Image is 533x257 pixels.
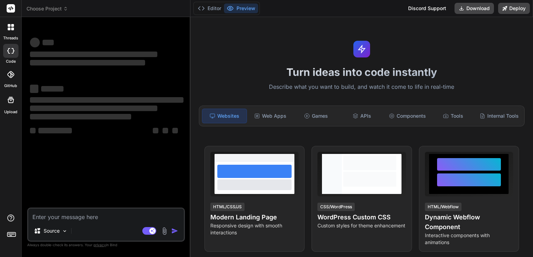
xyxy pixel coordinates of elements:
p: Source [44,227,60,234]
button: Preview [224,3,258,13]
div: HTML/Webflow [425,203,461,211]
button: Deploy [498,3,530,14]
div: Components [385,109,430,123]
label: threads [3,35,18,41]
span: ‌ [30,97,183,103]
h1: Turn ideas into code instantly [195,66,529,78]
span: ‌ [30,38,40,47]
h4: Dynamic Webflow Component [425,212,513,232]
button: Editor [195,3,224,13]
label: Upload [4,109,17,115]
label: code [6,59,16,64]
p: Describe what you want to build, and watch it come to life in real-time [195,83,529,92]
img: Pick Models [62,228,68,234]
span: ‌ [38,128,72,133]
p: Always double-check its answers. Your in Bind [27,242,185,248]
div: Internal Tools [477,109,521,123]
div: Web Apps [248,109,293,123]
span: ‌ [30,106,157,111]
h4: WordPress Custom CSS [317,212,406,222]
div: Tools [431,109,475,123]
p: Responsive design with smooth interactions [210,222,299,236]
span: Choose Project [27,5,68,12]
label: GitHub [4,83,17,89]
span: ‌ [153,128,158,133]
p: Custom styles for theme enhancement [317,222,406,229]
span: ‌ [41,86,63,92]
div: APIs [340,109,384,123]
span: ‌ [163,128,168,133]
div: HTML/CSS/JS [210,203,245,211]
span: privacy [93,243,106,247]
button: Download [455,3,494,14]
span: ‌ [30,114,131,119]
span: ‌ [30,128,36,133]
span: ‌ [172,128,178,133]
p: Interactive components with animations [425,232,513,246]
div: CSS/WordPress [317,203,355,211]
img: attachment [160,227,168,235]
div: Games [294,109,338,123]
span: ‌ [30,60,145,65]
h4: Modern Landing Page [210,212,299,222]
span: ‌ [43,40,54,45]
img: icon [171,227,178,234]
div: Discord Support [404,3,450,14]
span: ‌ [30,85,38,93]
span: ‌ [30,52,157,57]
div: Websites [202,109,247,123]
